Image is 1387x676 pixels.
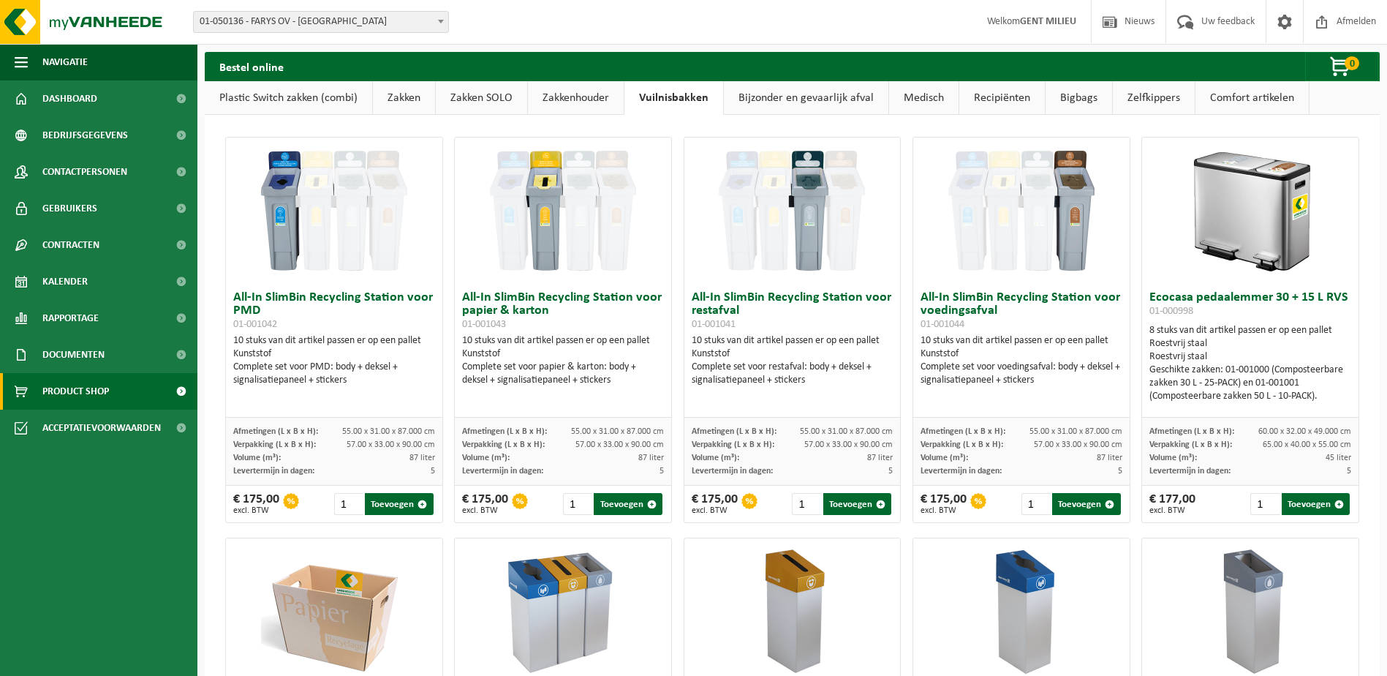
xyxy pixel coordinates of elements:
[462,440,545,449] span: Verpakking (L x B x H):
[233,361,435,387] div: Complete set voor PMD: body + deksel + signalisatiepaneel + stickers
[1195,81,1309,115] a: Comfort artikelen
[1046,81,1112,115] a: Bigbags
[889,81,959,115] a: Medisch
[462,467,543,476] span: Levertermijn in dagen:
[233,291,435,331] h3: All-In SlimBin Recycling Station voor PMD
[692,467,773,476] span: Levertermijn in dagen:
[462,506,508,515] span: excl. BTW
[1177,138,1323,284] img: 01-000998
[692,291,893,331] h3: All-In SlimBin Recycling Station voor restafval
[692,493,738,515] div: € 175,00
[1305,52,1378,81] button: 0
[1149,467,1231,476] span: Levertermijn in dagen:
[233,427,318,436] span: Afmetingen (L x B x H):
[1326,454,1351,462] span: 45 liter
[42,410,161,446] span: Acceptatievoorwaarden
[1149,440,1232,449] span: Verpakking (L x B x H):
[462,493,508,515] div: € 175,00
[792,493,821,515] input: 1
[575,440,664,449] span: 57.00 x 33.00 x 90.00 cm
[921,319,964,330] span: 01-001044
[1149,506,1195,515] span: excl. BTW
[1347,467,1351,476] span: 5
[205,52,298,80] h2: Bestel online
[724,81,888,115] a: Bijzonder en gevaarlijk afval
[42,44,88,80] span: Navigatie
[692,348,893,361] div: Kunststof
[42,300,99,337] span: Rapportage
[347,440,435,449] span: 57.00 x 33.00 x 90.00 cm
[42,117,128,154] span: Bedrijfsgegevens
[233,493,279,515] div: € 175,00
[462,427,547,436] span: Afmetingen (L x B x H):
[921,291,1122,331] h3: All-In SlimBin Recycling Station voor voedingsafval
[193,11,449,33] span: 01-050136 - FARYS OV - GENT
[233,454,281,462] span: Volume (m³):
[921,454,968,462] span: Volume (m³):
[462,348,664,361] div: Kunststof
[1034,440,1122,449] span: 57.00 x 33.00 x 90.00 cm
[205,81,372,115] a: Plastic Switch zakken (combi)
[1250,493,1280,515] input: 1
[959,81,1045,115] a: Recipiënten
[1149,337,1351,350] div: Roestvrij staal
[867,454,893,462] span: 87 liter
[921,467,1002,476] span: Levertermijn in dagen:
[1029,427,1122,436] span: 55.00 x 31.00 x 87.000 cm
[436,81,527,115] a: Zakken SOLO
[1149,306,1193,317] span: 01-000998
[692,361,893,387] div: Complete set voor restafval: body + deksel + signalisatiepaneel + stickers
[1258,427,1351,436] span: 60.00 x 32.00 x 49.000 cm
[528,81,624,115] a: Zakkenhouder
[692,427,776,436] span: Afmetingen (L x B x H):
[334,493,363,515] input: 1
[1021,493,1051,515] input: 1
[1149,454,1197,462] span: Volume (m³):
[638,454,664,462] span: 87 liter
[42,263,88,300] span: Kalender
[365,493,433,515] button: Toevoegen
[692,334,893,387] div: 10 stuks van dit artikel passen er op een pallet
[462,334,664,387] div: 10 stuks van dit artikel passen er op een pallet
[42,154,127,190] span: Contactpersonen
[660,467,664,476] span: 5
[921,361,1122,387] div: Complete set voor voedingsafval: body + deksel + signalisatiepaneel + stickers
[1149,493,1195,515] div: € 177,00
[921,334,1122,387] div: 10 stuks van dit artikel passen er op een pallet
[1149,324,1351,403] div: 8 stuks van dit artikel passen er op een pallet
[431,467,435,476] span: 5
[42,190,97,227] span: Gebruikers
[42,80,97,117] span: Dashboard
[948,138,1095,284] img: 01-001044
[563,493,592,515] input: 1
[233,348,435,361] div: Kunststof
[692,454,739,462] span: Volume (m³):
[462,454,510,462] span: Volume (m³):
[888,467,893,476] span: 5
[921,427,1005,436] span: Afmetingen (L x B x H):
[462,291,664,331] h3: All-In SlimBin Recycling Station voor papier & karton
[462,361,664,387] div: Complete set voor papier & karton: body + deksel + signalisatiepaneel + stickers
[1020,16,1076,27] strong: GENT MILIEU
[1118,467,1122,476] span: 5
[233,319,277,330] span: 01-001042
[342,427,435,436] span: 55.00 x 31.00 x 87.000 cm
[921,493,967,515] div: € 175,00
[1149,291,1351,320] h3: Ecocasa pedaalemmer 30 + 15 L RVS
[1345,56,1359,70] span: 0
[800,427,893,436] span: 55.00 x 31.00 x 87.000 cm
[823,493,891,515] button: Toevoegen
[1052,493,1120,515] button: Toevoegen
[624,81,723,115] a: Vuilnisbakken
[921,440,1003,449] span: Verpakking (L x B x H):
[233,440,316,449] span: Verpakking (L x B x H):
[1149,350,1351,364] div: Roestvrij staal
[233,506,279,515] span: excl. BTW
[261,138,407,284] img: 01-001042
[594,493,662,515] button: Toevoegen
[233,467,314,476] span: Levertermijn in dagen:
[42,227,99,263] span: Contracten
[490,138,636,284] img: 01-001043
[409,454,435,462] span: 87 liter
[1149,427,1234,436] span: Afmetingen (L x B x H):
